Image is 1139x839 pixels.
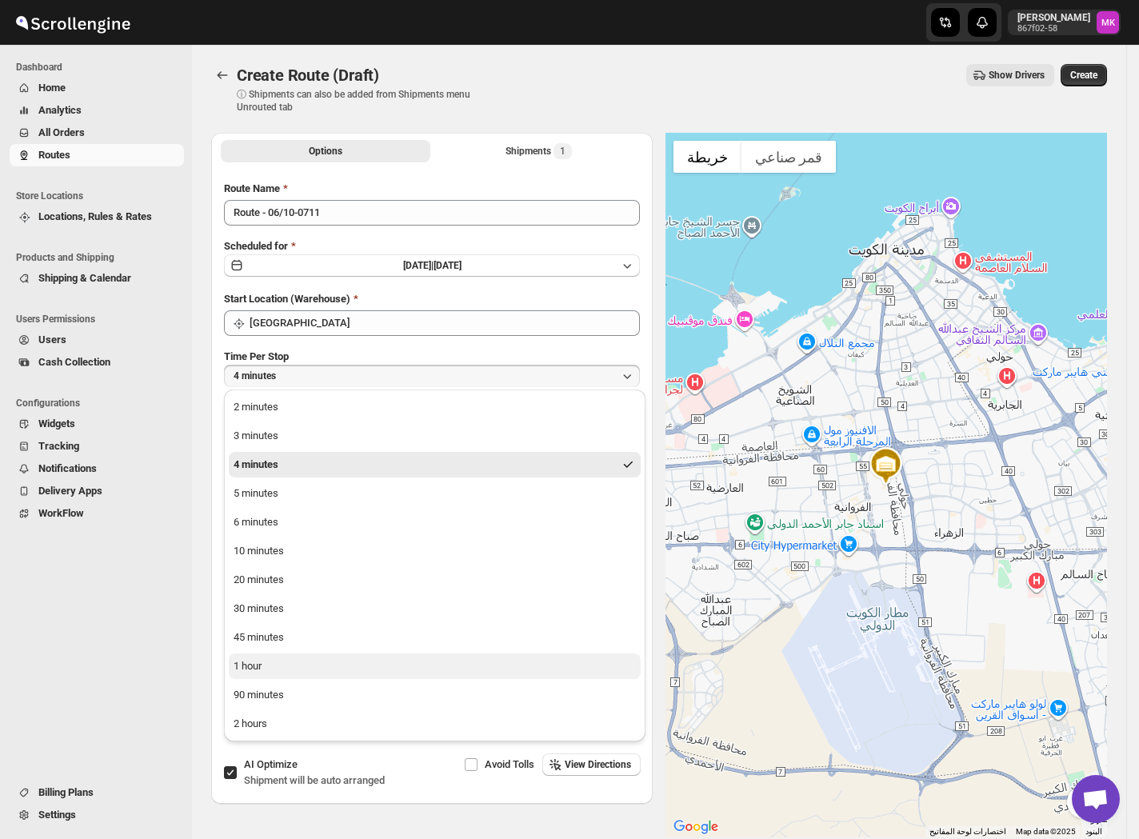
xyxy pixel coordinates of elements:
button: 3 minutes [229,423,641,449]
span: Analytics [38,104,82,116]
div: 5 minutes [234,485,278,501]
span: Shipment will be auto arranged [244,774,385,786]
span: Notifications [38,462,97,474]
button: Routes [211,64,234,86]
input: Search location [250,310,640,336]
div: 4 minutes [234,457,278,473]
div: 2 minutes [234,399,278,415]
button: Selected Shipments [434,140,643,162]
span: Scheduled for [224,240,288,252]
button: Delivery Apps [10,480,184,502]
button: 4 minutes [229,452,641,477]
span: Shipping & Calendar [38,272,131,284]
button: Routes [10,144,184,166]
span: Time Per Stop [224,350,289,362]
button: [DATE]|[DATE] [224,254,640,277]
span: [DATE] [434,260,462,271]
button: Billing Plans [10,781,184,804]
div: دردشة مفتوحة [1072,775,1120,823]
button: 2 minutes [229,394,641,420]
span: AI Optimize [244,758,298,770]
button: 2 hours [229,711,641,737]
span: Map data ©2025 [1016,827,1076,836]
button: Home [10,77,184,99]
span: Delivery Apps [38,485,102,497]
img: ScrollEngine [13,2,133,42]
span: 4 minutes [234,370,276,382]
a: ‏فتح هذه المنطقة في "خرائط Google" (يؤدي ذلك إلى فتح نافذة جديدة) [669,817,722,837]
span: Mostafa Khalifa [1097,11,1119,34]
button: 30 minutes [229,596,641,621]
div: 45 minutes [234,629,284,645]
span: [DATE] | [403,260,434,271]
button: Create [1061,64,1107,86]
button: 5 minutes [229,481,641,506]
div: 6 minutes [234,514,278,530]
button: عرض صور القمر الصناعي [741,141,836,173]
div: 3 minutes [234,428,278,444]
text: MK [1101,18,1116,28]
span: Create [1070,69,1097,82]
img: Google [669,817,722,837]
button: Widgets [10,413,184,435]
span: WorkFlow [38,507,84,519]
span: Locations, Rules & Rates [38,210,152,222]
button: اختصارات لوحة المفاتيح [929,826,1006,837]
span: Options [309,145,342,158]
button: All Orders [10,122,184,144]
span: Users [38,334,66,346]
button: Settings [10,804,184,826]
button: Notifications [10,457,184,480]
span: Widgets [38,418,75,429]
button: 10 minutes [229,538,641,564]
p: [PERSON_NAME] [1017,11,1090,24]
button: 90 minutes [229,682,641,708]
span: All Orders [38,126,85,138]
span: Dashboard [16,61,184,74]
button: All Route Options [221,140,430,162]
button: Cash Collection [10,351,184,374]
button: User menu [1008,10,1121,35]
a: البنود (يتم فتح الرابط في علامة تبويب جديدة) [1085,827,1102,836]
button: View Directions [542,753,641,776]
p: 867f02-58 [1017,24,1090,34]
span: Billing Plans [38,786,94,798]
input: Eg: Bengaluru Route [224,200,640,226]
button: 4 minutes [224,365,640,387]
button: 45 minutes [229,625,641,650]
button: WorkFlow [10,502,184,525]
div: 2 hours [234,716,267,732]
span: Avoid Tolls [485,758,534,770]
span: Users Permissions [16,313,184,326]
span: Create Route (Draft) [237,66,379,85]
span: Products and Shipping [16,251,184,264]
span: Routes [38,149,70,161]
p: ⓘ Shipments can also be added from Shipments menu Unrouted tab [237,88,489,114]
span: Settings [38,809,76,821]
span: View Directions [565,758,631,771]
span: 1 [560,145,566,158]
div: Shipments [506,143,572,159]
button: Show Drivers [966,64,1054,86]
div: 10 minutes [234,543,284,559]
div: 90 minutes [234,687,284,703]
span: Route Name [224,182,280,194]
button: Shipping & Calendar [10,267,184,290]
button: Locations, Rules & Rates [10,206,184,228]
span: Tracking [38,440,79,452]
div: All Route Options [211,168,653,707]
span: Cash Collection [38,356,110,368]
button: عناصر التحكّم بطريقة عرض الخريطة [1067,786,1099,818]
div: 20 minutes [234,572,284,588]
span: Home [38,82,66,94]
button: 20 minutes [229,567,641,593]
span: Start Location (Warehouse) [224,293,350,305]
button: 1 hour [229,653,641,679]
button: Analytics [10,99,184,122]
button: عرض خريطة الشارع [673,141,741,173]
span: Show Drivers [989,69,1045,82]
button: Tracking [10,435,184,457]
span: Store Locations [16,190,184,202]
div: 30 minutes [234,601,284,617]
span: Configurations [16,397,184,410]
